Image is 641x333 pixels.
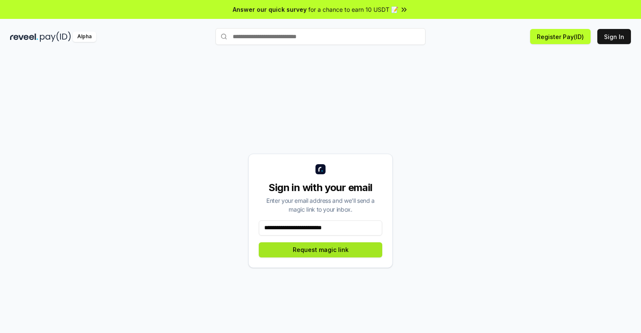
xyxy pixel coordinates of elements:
span: for a chance to earn 10 USDT 📝 [308,5,398,14]
div: Enter your email address and we’ll send a magic link to your inbox. [259,196,382,214]
img: pay_id [40,31,71,42]
button: Sign In [597,29,631,44]
img: reveel_dark [10,31,38,42]
div: Sign in with your email [259,181,382,194]
button: Register Pay(ID) [530,29,591,44]
button: Request magic link [259,242,382,257]
img: logo_small [315,164,326,174]
div: Alpha [73,31,96,42]
span: Answer our quick survey [233,5,307,14]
